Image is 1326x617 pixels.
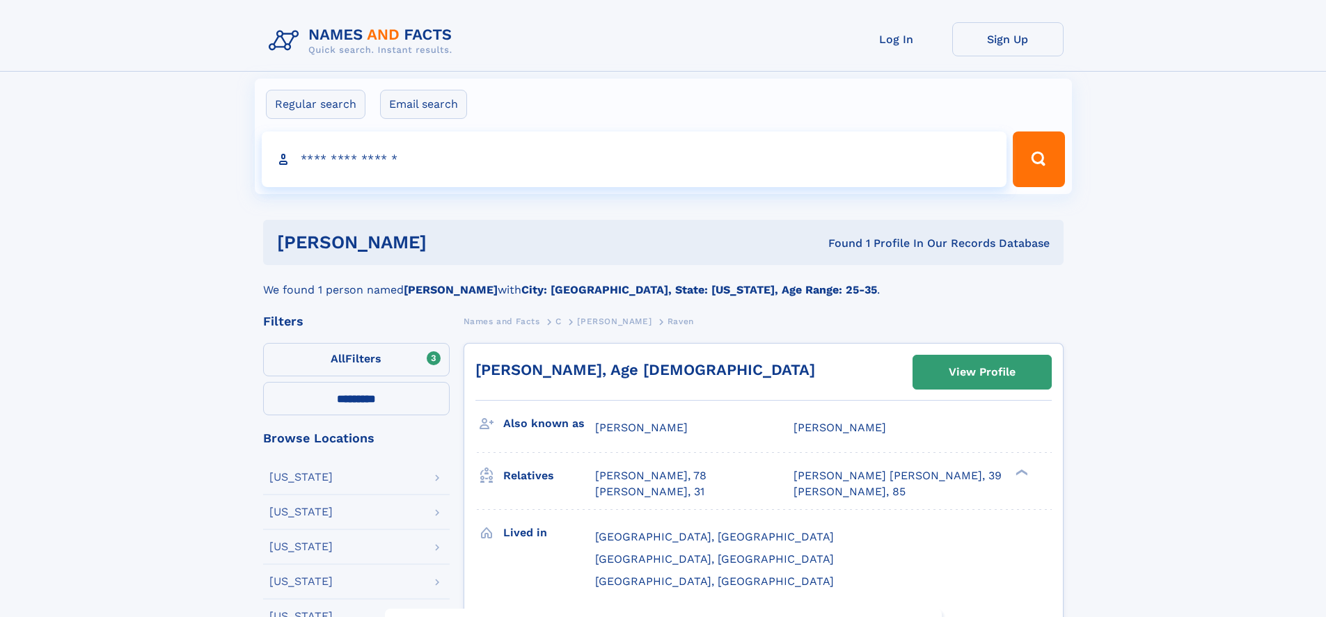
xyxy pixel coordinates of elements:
[595,530,834,543] span: [GEOGRAPHIC_DATA], [GEOGRAPHIC_DATA]
[794,468,1002,483] a: [PERSON_NAME] [PERSON_NAME], 39
[794,421,886,434] span: [PERSON_NAME]
[555,316,562,326] span: C
[668,316,694,326] span: Raven
[503,521,595,545] h3: Lived in
[269,506,333,518] div: [US_STATE]
[555,312,562,330] a: C
[949,356,1016,388] div: View Profile
[503,412,595,435] h3: Also known as
[503,464,595,488] h3: Relatives
[475,361,815,378] a: [PERSON_NAME], Age [DEMOGRAPHIC_DATA]
[794,484,906,499] a: [PERSON_NAME], 85
[269,472,333,483] div: [US_STATE]
[263,315,450,328] div: Filters
[521,283,877,296] b: City: [GEOGRAPHIC_DATA], State: [US_STATE], Age Range: 25-35
[263,432,450,444] div: Browse Locations
[577,316,652,326] span: [PERSON_NAME]
[1013,131,1064,187] button: Search Button
[952,22,1064,56] a: Sign Up
[380,90,467,119] label: Email search
[1012,468,1029,477] div: ❯
[464,312,540,330] a: Names and Facts
[595,468,707,483] a: [PERSON_NAME], 78
[263,22,464,60] img: Logo Names and Facts
[269,541,333,552] div: [US_STATE]
[269,576,333,587] div: [US_STATE]
[595,421,688,434] span: [PERSON_NAME]
[263,265,1064,298] div: We found 1 person named with .
[577,312,652,330] a: [PERSON_NAME]
[331,352,345,365] span: All
[595,575,834,588] span: [GEOGRAPHIC_DATA], [GEOGRAPHIC_DATA]
[277,234,628,251] h1: [PERSON_NAME]
[263,343,450,376] label: Filters
[841,22,952,56] a: Log In
[595,484,704,499] a: [PERSON_NAME], 31
[595,552,834,566] span: [GEOGRAPHIC_DATA], [GEOGRAPHIC_DATA]
[262,131,1007,187] input: search input
[266,90,365,119] label: Regular search
[404,283,498,296] b: [PERSON_NAME]
[627,236,1050,251] div: Found 1 Profile In Our Records Database
[913,355,1051,389] a: View Profile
